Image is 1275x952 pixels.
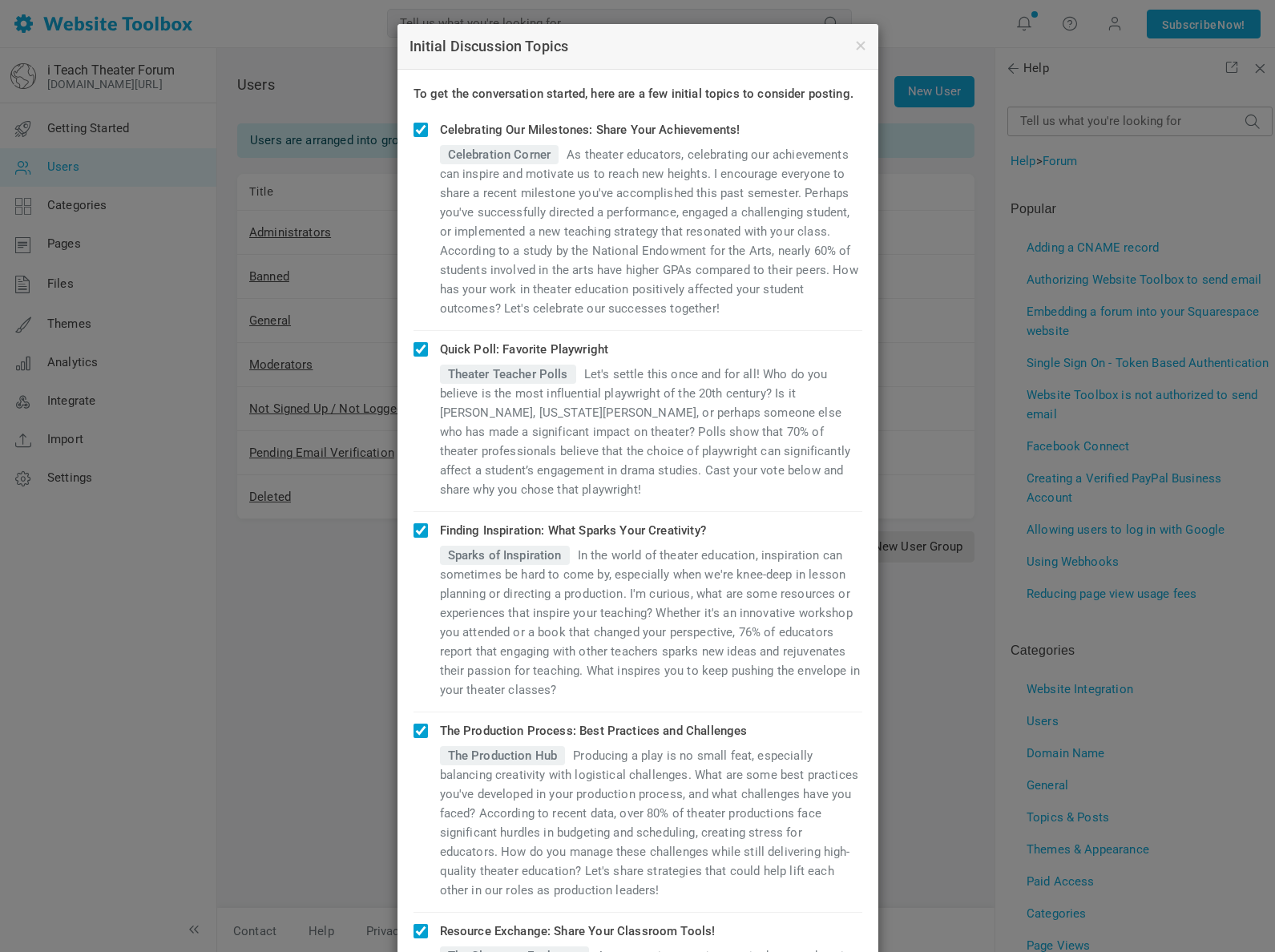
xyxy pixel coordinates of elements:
[440,145,559,164] span: Celebration Corner
[410,36,866,57] h4: Initial Discussion Topics
[440,365,862,499] p: Let's settle this once and for all! Who do you believe is the most influential playwright of the ...
[440,523,862,538] h5: Finding Inspiration: What Sparks Your Creativity?
[440,746,862,900] p: Producing a play is no small feat, especially balancing creativity with logistical challenges. Wh...
[440,365,576,384] span: Theater Teacher Polls
[440,546,862,700] p: In the world of theater education, inspiration can sometimes be hard to come by, especially when ...
[440,342,862,357] h5: Quick Poll: Favorite Playwright
[440,724,862,738] h5: The Production Process: Best Practices and Challenges
[440,924,862,938] h5: Resource Exchange: Share Your Classroom Tools!
[440,746,566,765] span: The Production Hub
[440,145,862,318] p: As theater educators, celebrating our achievements can inspire and motivate us to reach new heigh...
[414,86,862,103] p: To get the conversation started, here are a few initial topics to consider posting.
[440,123,862,137] h5: Celebrating Our Milestones: Share Your Achievements!
[440,546,570,565] span: Sparks of Inspiration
